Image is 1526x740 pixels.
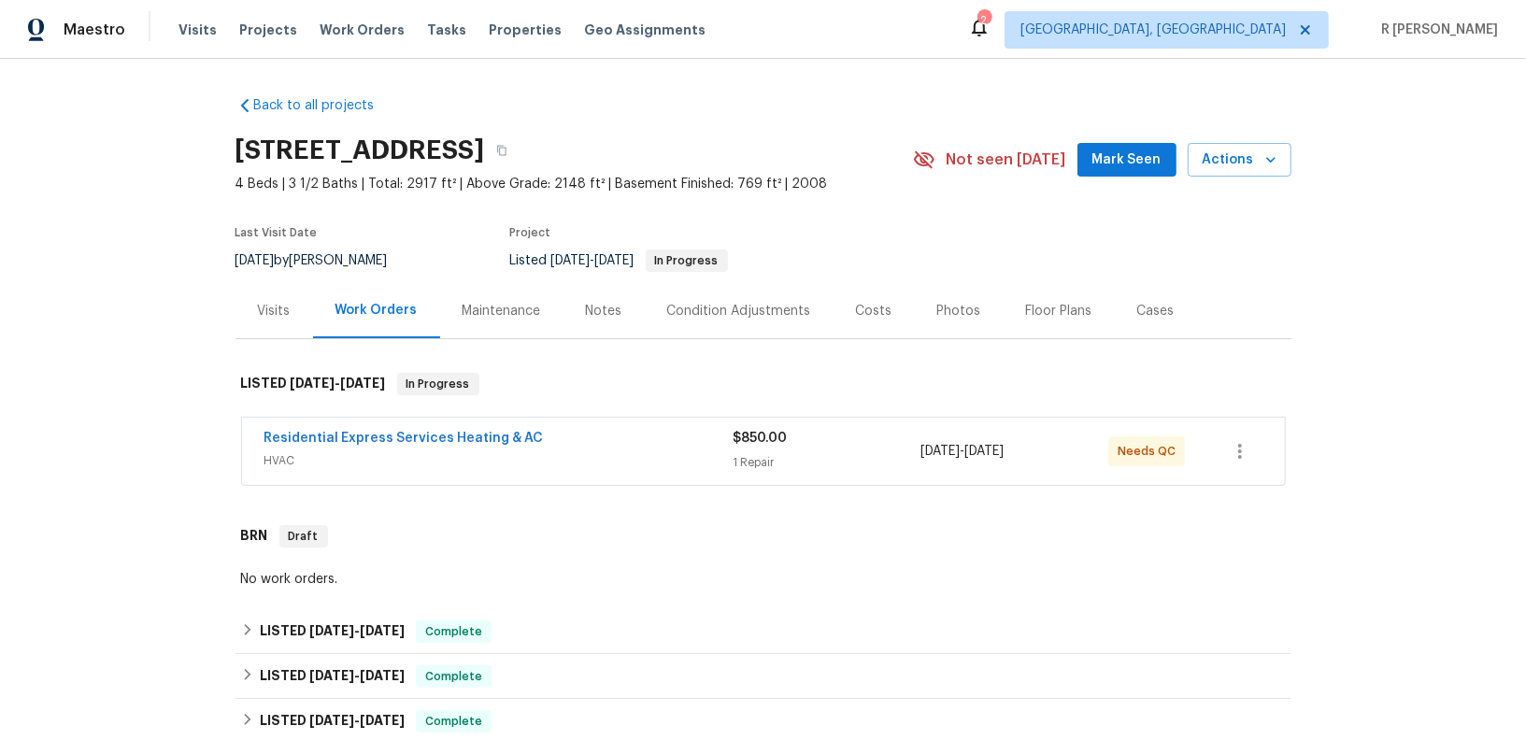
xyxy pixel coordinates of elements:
div: Photos [937,302,981,320]
a: Back to all projects [235,96,415,115]
span: Actions [1203,149,1276,172]
span: Visits [178,21,217,39]
div: LISTED [DATE]-[DATE]In Progress [235,354,1291,414]
span: Draft [281,527,326,546]
span: Complete [418,667,490,686]
span: Projects [239,21,297,39]
a: Residential Express Services Heating & AC [264,432,544,445]
h2: [STREET_ADDRESS] [235,141,485,160]
span: [DATE] [360,669,405,682]
span: [DATE] [309,669,354,682]
span: [DATE] [291,377,335,390]
div: LISTED [DATE]-[DATE]Complete [235,654,1291,699]
span: - [920,442,1004,461]
span: Listed [510,254,728,267]
span: Geo Assignments [584,21,706,39]
span: Last Visit Date [235,227,318,238]
span: [DATE] [235,254,275,267]
span: Mark Seen [1092,149,1162,172]
span: - [551,254,635,267]
span: $850.00 [734,432,788,445]
span: HVAC [264,451,734,470]
div: Maintenance [463,302,541,320]
div: Costs [856,302,892,320]
button: Copy Address [485,134,519,167]
span: [GEOGRAPHIC_DATA], [GEOGRAPHIC_DATA] [1020,21,1286,39]
div: Work Orders [335,301,418,320]
span: Work Orders [320,21,405,39]
span: Properties [489,21,562,39]
h6: LISTED [260,710,405,733]
div: BRN Draft [235,506,1291,566]
span: In Progress [399,375,478,393]
span: [DATE] [360,624,405,637]
span: [DATE] [964,445,1004,458]
span: [DATE] [920,445,960,458]
span: Project [510,227,551,238]
span: Complete [418,712,490,731]
span: Needs QC [1118,442,1183,461]
h6: BRN [241,525,268,548]
span: Tasks [427,23,466,36]
span: - [309,669,405,682]
span: [DATE] [341,377,386,390]
div: No work orders. [241,570,1286,589]
div: 2 [977,11,991,30]
div: Notes [586,302,622,320]
span: [DATE] [309,714,354,727]
span: - [309,714,405,727]
span: [DATE] [360,714,405,727]
div: LISTED [DATE]-[DATE]Complete [235,609,1291,654]
span: Complete [418,622,490,641]
span: Not seen [DATE] [947,150,1066,169]
span: - [291,377,386,390]
h6: LISTED [241,373,386,395]
h6: LISTED [260,665,405,688]
div: Condition Adjustments [667,302,811,320]
button: Mark Seen [1077,143,1177,178]
div: Floor Plans [1026,302,1092,320]
span: R [PERSON_NAME] [1374,21,1498,39]
span: 4 Beds | 3 1/2 Baths | Total: 2917 ft² | Above Grade: 2148 ft² | Basement Finished: 769 ft² | 2008 [235,175,913,193]
div: 1 Repair [734,453,921,472]
span: [DATE] [595,254,635,267]
span: - [309,624,405,637]
div: Visits [258,302,291,320]
span: [DATE] [309,624,354,637]
div: by [PERSON_NAME] [235,249,410,272]
div: Cases [1137,302,1175,320]
h6: LISTED [260,620,405,643]
span: Maestro [64,21,125,39]
button: Actions [1188,143,1291,178]
span: [DATE] [551,254,591,267]
span: In Progress [648,255,726,266]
